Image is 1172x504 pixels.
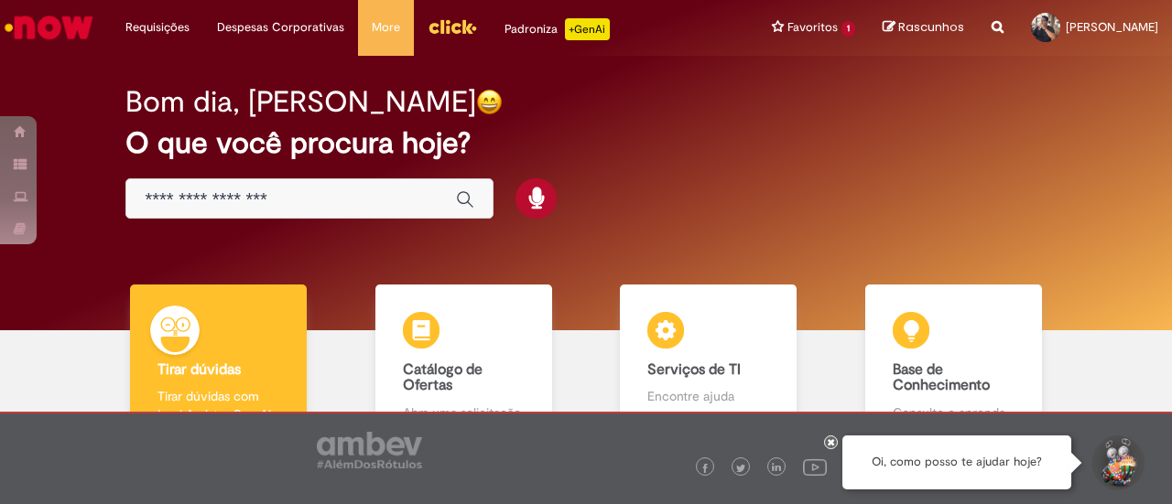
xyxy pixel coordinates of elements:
[96,284,342,443] a: Tirar dúvidas Tirar dúvidas com Lupi Assist e Gen Ai
[2,9,96,46] img: ServiceNow
[647,387,769,405] p: Encontre ajuda
[831,284,1077,443] a: Base de Conhecimento Consulte e aprenda
[372,18,400,37] span: More
[157,387,279,424] p: Tirar dúvidas com Lupi Assist e Gen Ai
[125,18,190,37] span: Requisições
[772,463,781,474] img: logo_footer_linkedin.png
[883,19,964,37] a: Rascunhos
[505,18,610,40] div: Padroniza
[428,13,477,40] img: click_logo_yellow_360x200.png
[342,284,587,443] a: Catálogo de Ofertas Abra uma solicitação
[893,360,990,395] b: Base de Conhecimento
[565,18,610,40] p: +GenAi
[125,127,1046,159] h2: O que você procura hoje?
[125,86,476,118] h2: Bom dia, [PERSON_NAME]
[403,403,525,422] p: Abra uma solicitação
[647,360,741,379] b: Serviços de TI
[317,432,422,468] img: logo_footer_ambev_rotulo_gray.png
[842,435,1071,489] div: Oi, como posso te ajudar hoje?
[157,360,241,379] b: Tirar dúvidas
[700,464,710,473] img: logo_footer_facebook.png
[217,18,344,37] span: Despesas Corporativas
[803,455,827,478] img: logo_footer_youtube.png
[403,360,483,395] b: Catálogo de Ofertas
[736,464,745,473] img: logo_footer_twitter.png
[476,89,503,115] img: happy-face.png
[841,21,855,37] span: 1
[787,18,838,37] span: Favoritos
[1066,19,1158,35] span: [PERSON_NAME]
[586,284,831,443] a: Serviços de TI Encontre ajuda
[1090,435,1145,490] button: Iniciar Conversa de Suporte
[898,18,964,36] span: Rascunhos
[893,403,1015,422] p: Consulte e aprenda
